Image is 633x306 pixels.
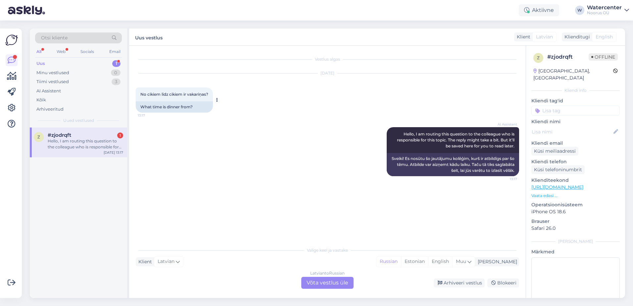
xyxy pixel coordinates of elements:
[135,32,163,41] label: Uus vestlus
[531,193,620,199] p: Vaata edasi ...
[36,106,64,113] div: Arhiveeritud
[158,258,174,265] span: Latvian
[456,258,466,264] span: Muu
[35,47,43,56] div: All
[140,92,208,97] span: No cikiem līdz cikiem ir vakariņas?
[531,87,620,93] div: Kliendi info
[531,225,620,232] p: Safari 26.0
[562,33,590,40] div: Klienditugi
[487,279,519,287] div: Blokeeri
[575,6,584,15] div: W
[111,70,121,76] div: 0
[587,5,622,10] div: Watercenter
[36,78,69,85] div: Tiimi vestlused
[475,258,517,265] div: [PERSON_NAME]
[48,138,123,150] div: Hello, I am routing this question to the colleague who is responsible for this topic. The reply m...
[428,257,452,267] div: English
[514,33,530,40] div: Klient
[310,270,345,276] div: Latvian to Russian
[136,258,152,265] div: Klient
[36,70,69,76] div: Minu vestlused
[531,238,620,244] div: [PERSON_NAME]
[108,47,122,56] div: Email
[531,97,620,104] p: Kliendi tag'id
[547,53,589,61] div: # zjodrqft
[55,47,67,56] div: Web
[36,97,46,103] div: Kõik
[117,132,123,138] div: 1
[531,218,620,225] p: Brauser
[36,88,61,94] div: AI Assistent
[531,165,585,174] div: Küsi telefoninumbrit
[48,132,71,138] span: #zjodrqft
[531,184,583,190] a: [URL][DOMAIN_NAME]
[589,53,618,61] span: Offline
[537,55,540,60] span: z
[531,118,620,125] p: Kliendi nimi
[531,208,620,215] p: iPhone OS 18.6
[63,118,94,124] span: Uued vestlused
[536,33,553,40] span: Latvian
[401,257,428,267] div: Estonian
[136,101,213,113] div: What time is dinner from?
[531,158,620,165] p: Kliendi telefon
[112,78,121,85] div: 3
[41,34,68,41] span: Otsi kliente
[587,5,629,16] a: WatercenterNoorus OÜ
[519,4,559,16] div: Aktiivne
[531,147,578,156] div: Küsi meiliaadressi
[5,34,18,46] img: Askly Logo
[596,33,613,40] span: English
[37,134,40,139] span: z
[387,153,519,176] div: Sveiki! Es nosūtu šo jautājumu kolēģim, kurš ir atbildīgs par šo tēmu. Atbilde var aizņemt kādu l...
[136,247,519,253] div: Valige keel ja vastake
[531,140,620,147] p: Kliendi email
[79,47,95,56] div: Socials
[492,177,517,181] span: 13:17
[531,248,620,255] p: Märkmed
[531,201,620,208] p: Operatsioonisüsteem
[531,177,620,184] p: Klienditeekond
[112,60,121,67] div: 1
[533,68,613,81] div: [GEOGRAPHIC_DATA], [GEOGRAPHIC_DATA]
[532,128,612,135] input: Lisa nimi
[587,10,622,16] div: Noorus OÜ
[301,277,354,289] div: Võta vestlus üle
[397,131,515,148] span: Hello, I am routing this question to the colleague who is responsible for this topic. The reply m...
[104,150,123,155] div: [DATE] 13:17
[136,70,519,76] div: [DATE]
[138,113,163,118] span: 13:17
[136,56,519,62] div: Vestlus algas
[531,106,620,116] input: Lisa tag
[36,60,45,67] div: Uus
[376,257,401,267] div: Russian
[434,279,485,287] div: Arhiveeri vestlus
[492,122,517,127] span: AI Assistent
